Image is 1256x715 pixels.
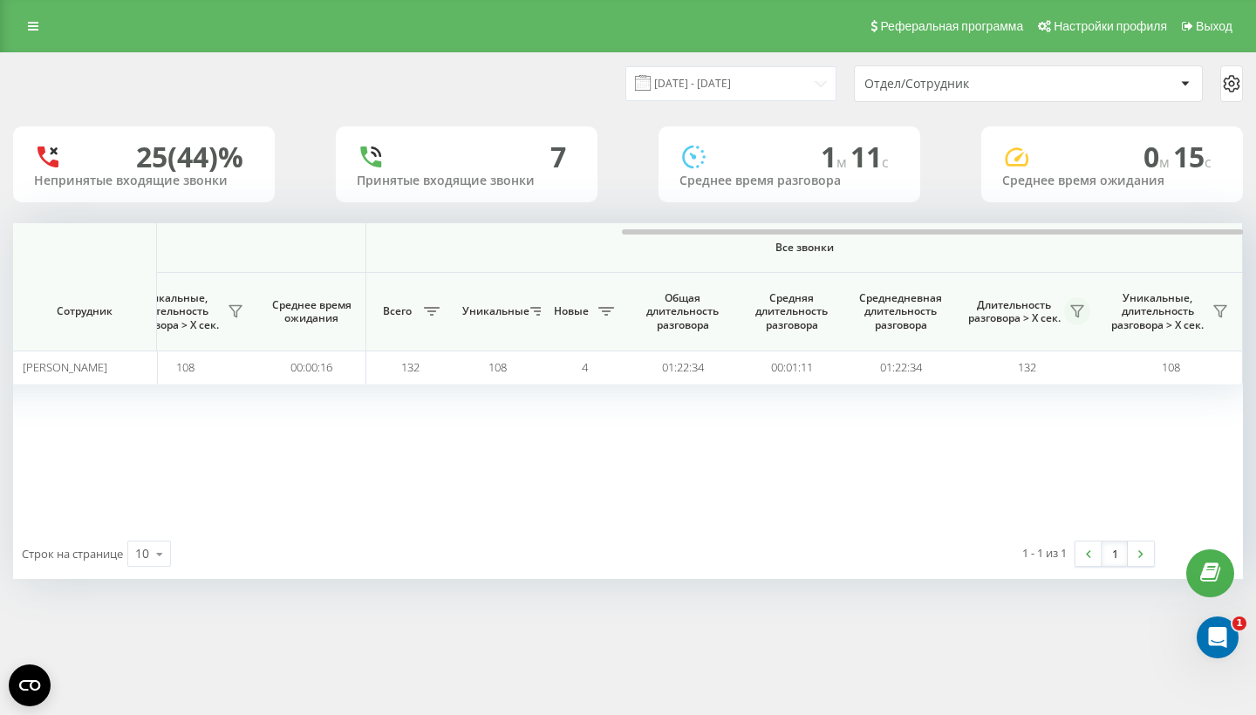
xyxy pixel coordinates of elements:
td: 00:01:11 [737,351,846,385]
span: c [1205,153,1212,172]
span: Сотрудник [28,304,141,318]
div: 25 (44)% [136,140,243,174]
a: 1 [1102,541,1128,566]
span: 1 [821,138,850,175]
span: 1 [1232,616,1246,630]
span: Среднедневная длительность разговора [859,291,942,332]
span: Среднее время ожидания [270,298,352,325]
span: 108 [1162,359,1180,375]
span: Уникальные [462,304,525,318]
span: Выход [1196,19,1232,33]
span: 15 [1173,138,1212,175]
span: Длительность разговора > Х сек. [964,298,1064,325]
span: Все звонки [418,241,1191,255]
span: Строк на странице [22,546,123,562]
span: Уникальные, длительность разговора > Х сек. [1108,291,1207,332]
div: Принятые входящие звонки [357,174,577,188]
div: 1 - 1 из 1 [1022,544,1067,562]
span: 4 [582,359,588,375]
span: Всего [375,304,419,318]
td: 01:22:34 [846,351,955,385]
span: 11 [850,138,889,175]
span: Уникальные, длительность разговора > Х сек. [122,291,222,332]
div: Среднее время ожидания [1002,174,1222,188]
span: c [882,153,889,172]
td: 01:22:34 [628,351,737,385]
span: [PERSON_NAME] [23,359,107,375]
span: м [1159,153,1173,172]
span: 0 [1143,138,1173,175]
span: м [836,153,850,172]
iframe: Intercom live chat [1197,616,1239,658]
span: 108 [488,359,507,375]
span: 132 [401,359,420,375]
div: Отдел/Сотрудник [864,77,1073,92]
span: Реферальная программа [880,19,1023,33]
button: Open CMP widget [9,664,51,706]
span: 108 [176,359,195,375]
td: 00:00:16 [257,351,366,385]
div: 7 [550,140,566,174]
span: Средняя длительность разговора [750,291,833,332]
div: Среднее время разговора [679,174,899,188]
span: Общая длительность разговора [641,291,724,332]
span: Новые [549,304,593,318]
div: Непринятые входящие звонки [34,174,254,188]
div: 10 [135,545,149,562]
span: 132 [1018,359,1036,375]
span: Настройки профиля [1054,19,1167,33]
